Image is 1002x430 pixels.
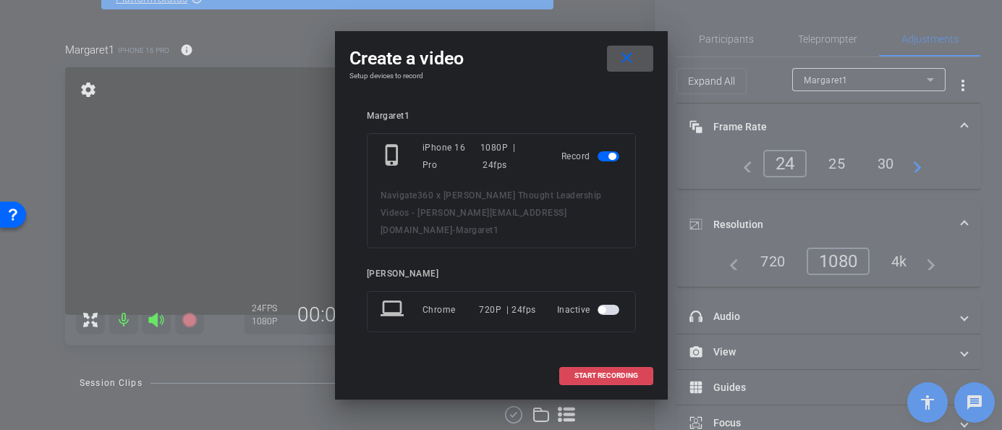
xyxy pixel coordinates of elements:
[423,297,480,323] div: Chrome
[367,269,636,279] div: [PERSON_NAME]
[423,139,480,174] div: iPhone 16 Pro
[381,190,602,235] span: Navigate360 x [PERSON_NAME] Thought Leadership Videos - [PERSON_NAME][EMAIL_ADDRESS][DOMAIN_NAME]
[479,297,536,323] div: 720P | 24fps
[559,367,653,385] button: START RECORDING
[381,297,407,323] mat-icon: laptop
[381,143,407,169] mat-icon: phone_iphone
[561,139,622,174] div: Record
[618,49,636,67] mat-icon: close
[574,372,638,379] span: START RECORDING
[557,297,622,323] div: Inactive
[456,225,499,235] span: Margaret1
[349,46,653,72] div: Create a video
[452,225,456,235] span: -
[480,139,540,174] div: 1080P | 24fps
[367,111,636,122] div: Margaret1
[349,72,653,80] h4: Setup devices to record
